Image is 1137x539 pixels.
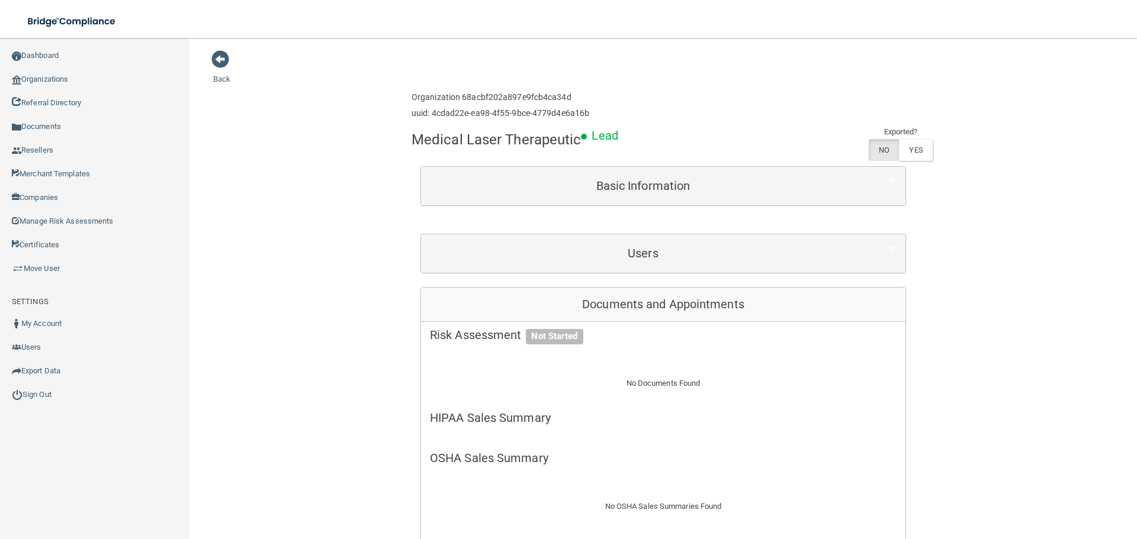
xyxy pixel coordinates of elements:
iframe: Drift Widget Chat Controller [932,455,1123,502]
h5: OSHA Sales Summary [430,451,897,464]
h5: HIPAA Sales Summary [430,411,897,424]
h5: Users [430,247,856,260]
img: bridge_compliance_login_screen.278c3ca4.svg [18,9,127,34]
img: ic_user_dark.df1a06c3.png [12,319,21,328]
img: ic_dashboard_dark.d01f4a41.png [12,51,21,61]
img: briefcase.64adab9b.png [12,263,24,275]
img: ic_power_dark.7ecde6b1.png [12,389,23,400]
a: Users [430,240,897,267]
a: Back [213,60,230,83]
td: Exported? [869,125,933,139]
a: Basic Information [430,173,897,199]
h5: Risk Assessment [430,328,897,341]
h5: Basic Information [430,179,856,192]
span: Not Started [526,329,583,344]
img: organization-icon.f8decf85.png [12,75,21,85]
label: NO [869,139,899,161]
label: SETTINGS [12,295,49,309]
h4: Medical Laser Therapeutic [412,132,582,147]
p: Lead [592,125,618,147]
label: YES [899,139,932,161]
img: icon-documents.8dae5593.png [12,122,21,132]
img: icon-users.e205127d.png [12,343,21,352]
div: No OSHA Sales Summaries Found [421,485,905,528]
div: Documents and Appointments [421,288,905,322]
h6: Organization 68acbf202a897e9fcb4ca34d [412,93,589,102]
div: No Documents Found [421,362,905,405]
img: ic_reseller.de258add.png [12,146,21,156]
h6: uuid: 4cdad22e-ea98-4f55-9bce-4779d4e6a16b [412,109,589,118]
img: icon-export.b9366987.png [12,366,21,376]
